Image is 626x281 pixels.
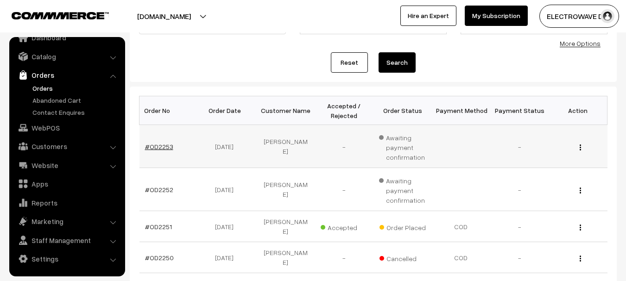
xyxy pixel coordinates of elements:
th: Order Status [373,96,432,125]
td: [PERSON_NAME] [256,125,315,168]
span: Awaiting payment confirmation [379,131,426,162]
th: Order Date [198,96,256,125]
th: Action [549,96,607,125]
a: Staff Management [12,232,122,249]
button: [DOMAIN_NAME] [105,5,223,28]
td: - [490,242,549,273]
td: - [315,242,373,273]
td: COD [432,211,490,242]
td: - [490,211,549,242]
span: Awaiting payment confirmation [379,174,426,205]
img: Menu [580,225,581,231]
td: [PERSON_NAME] [256,242,315,273]
a: WebPOS [12,119,122,136]
th: Payment Method [432,96,490,125]
a: Orders [12,67,122,83]
a: Customers [12,138,122,155]
a: #OD2251 [145,223,172,231]
a: Settings [12,250,122,267]
th: Customer Name [256,96,315,125]
td: - [315,125,373,168]
th: Payment Status [490,96,549,125]
td: - [315,168,373,211]
a: Apps [12,175,122,192]
th: Accepted / Rejected [315,96,373,125]
a: Marketing [12,213,122,230]
td: [DATE] [198,125,256,168]
span: Cancelled [379,251,426,263]
a: Dashboard [12,29,122,46]
a: COMMMERCE [12,9,93,20]
button: ELECTROWAVE DE… [539,5,619,28]
td: [DATE] [198,242,256,273]
td: [DATE] [198,211,256,242]
th: Order No [139,96,198,125]
span: Accepted [321,220,367,232]
td: - [490,125,549,168]
td: [PERSON_NAME] [256,211,315,242]
button: Search [379,52,416,73]
a: #OD2250 [145,254,174,262]
td: COD [432,242,490,273]
img: Menu [580,144,581,150]
a: Reset [331,52,368,73]
img: Menu [580,187,581,194]
a: My Subscription [465,6,528,26]
td: - [490,168,549,211]
td: [PERSON_NAME] [256,168,315,211]
a: Website [12,157,122,174]
a: #OD2252 [145,186,173,194]
a: Hire an Expert [400,6,456,26]
span: Order Placed [379,220,426,232]
img: COMMMERCE [12,12,109,19]
a: Reports [12,194,122,211]
a: Catalog [12,48,122,65]
td: [DATE] [198,168,256,211]
a: #OD2253 [145,143,173,150]
a: More Options [560,39,601,47]
a: Contact Enquires [30,107,122,117]
img: Menu [580,256,581,262]
a: Abandoned Cart [30,95,122,105]
img: user [601,9,614,23]
a: Orders [30,83,122,93]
